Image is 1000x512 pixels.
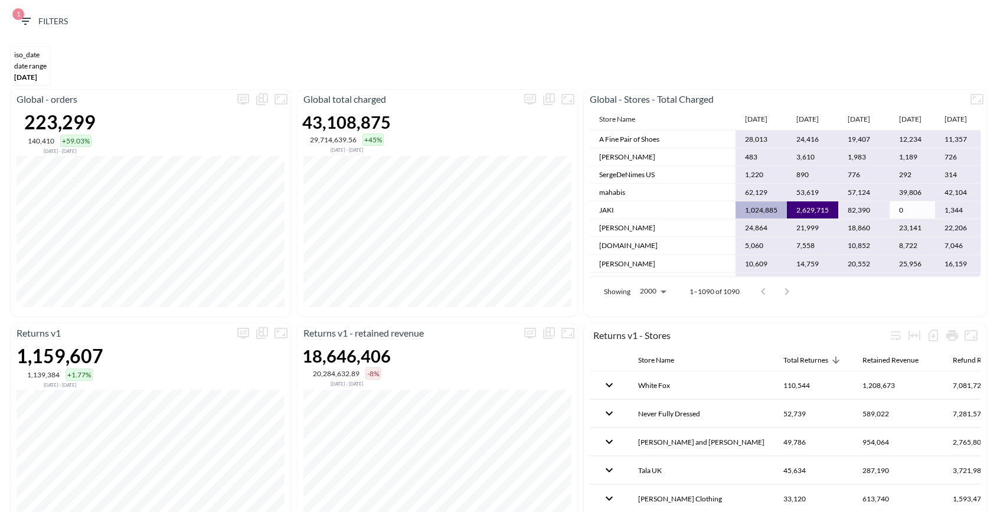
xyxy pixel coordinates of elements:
[689,286,740,296] p: 1–1090 of 1090
[787,273,838,291] td: 87
[11,92,234,106] p: Global - orders
[584,92,968,106] p: Global - Stores - Total Charged
[272,324,290,343] button: Fullscreen
[774,428,853,456] th: 49,786
[787,255,838,273] td: 14,759
[862,353,919,367] div: Retained Revenue
[234,90,253,109] span: Display settings
[599,488,619,508] button: expand row
[558,90,577,109] button: Fullscreen
[890,166,935,184] td: 292
[599,375,619,395] button: expand row
[787,148,838,166] td: 3,610
[635,283,671,299] div: 2000
[362,133,384,146] div: +45%
[521,90,540,109] span: Display settings
[590,201,736,219] td: JAKI
[11,326,234,340] p: Returns v1
[302,146,391,153] div: Compared to Nov 04, 2024 - Apr 01, 2025
[838,109,890,131] th: [DATE]
[787,166,838,184] td: 890
[890,109,935,131] th: [DATE]
[313,369,360,378] div: 20,284,632.89
[736,255,787,273] td: 10,609
[905,326,924,345] div: Toggle table layout between fixed and auto (default: auto)
[862,353,934,367] span: Retained Revenue
[17,381,103,388] div: Compared to Nov 05, 2024 - Apr 01, 2025
[890,255,935,273] td: 25,956
[590,131,736,148] td: A Fine Pair of Shoes
[774,456,853,484] th: 45,634
[935,184,981,201] td: 42,104
[890,148,935,166] td: 1,189
[968,90,986,109] button: Fullscreen
[302,345,391,366] div: 18,646,406
[14,11,73,32] button: 1Filters
[838,131,890,148] td: 19,407
[302,112,391,132] div: 43,108,875
[783,353,828,367] div: Total Returnes
[24,147,96,154] div: Compared to Nov 04, 2024 - Apr 01, 2025
[234,324,253,343] span: Display settings
[17,344,103,367] div: 1,159,607
[890,184,935,201] td: 39,806
[28,136,54,145] div: 140,410
[590,166,736,184] td: SergeDeNimes US
[890,237,935,255] td: 8,722
[736,273,787,291] td: 191
[310,135,357,144] div: 29,714,639.56
[66,368,93,381] div: +1.77%
[736,219,787,237] td: 24,864
[935,131,981,148] td: 11,357
[298,92,521,106] p: Global total charged
[302,380,391,387] div: Compared to Nov 05, 2024 - Apr 01, 2025
[60,135,91,147] div: +59.03%
[787,201,838,219] td: 2,629,715
[935,201,981,219] td: 1,344
[629,371,774,399] th: White Fox
[593,330,886,341] div: Returns v1 - Stores
[590,255,736,273] td: [PERSON_NAME]
[736,201,787,219] td: 1,024,885
[838,184,890,201] td: 57,124
[558,324,577,343] button: Fullscreen
[935,273,981,291] td: 264
[935,148,981,166] td: 726
[590,237,736,255] td: [DOMAIN_NAME]
[521,324,540,343] button: more
[629,456,774,484] th: Tala UK
[886,326,905,345] div: Wrap text
[736,148,787,166] td: 483
[14,73,37,81] span: [DATE]
[604,286,630,296] p: Showing
[253,324,272,343] div: Show chart as table
[24,110,96,133] div: 223,299
[935,219,981,237] td: 22,206
[272,90,290,109] button: Fullscreen
[736,237,787,255] td: 5,060
[935,109,981,131] th: [DATE]
[14,50,47,59] div: iso_date
[234,90,253,109] button: more
[935,166,981,184] td: 314
[774,400,853,428] th: 52,739
[540,324,558,343] div: Show chart as table
[12,8,24,20] span: 1
[787,184,838,201] td: 53,619
[521,90,540,109] button: more
[890,201,935,219] td: 0
[629,428,774,456] th: Lucy and Yak
[924,326,943,345] div: Number of rows selected for download: 475
[787,219,838,237] td: 21,999
[14,61,47,70] div: DATE RANGE
[590,148,736,166] td: [PERSON_NAME]
[838,273,890,291] td: 213
[787,131,838,148] td: 24,416
[943,326,962,345] div: Print
[853,456,943,484] th: 287,190
[599,432,619,452] button: expand row
[787,109,838,131] th: [DATE]
[774,371,853,399] th: 110,544
[521,324,540,343] span: Display settings
[783,353,844,367] span: Total Returnes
